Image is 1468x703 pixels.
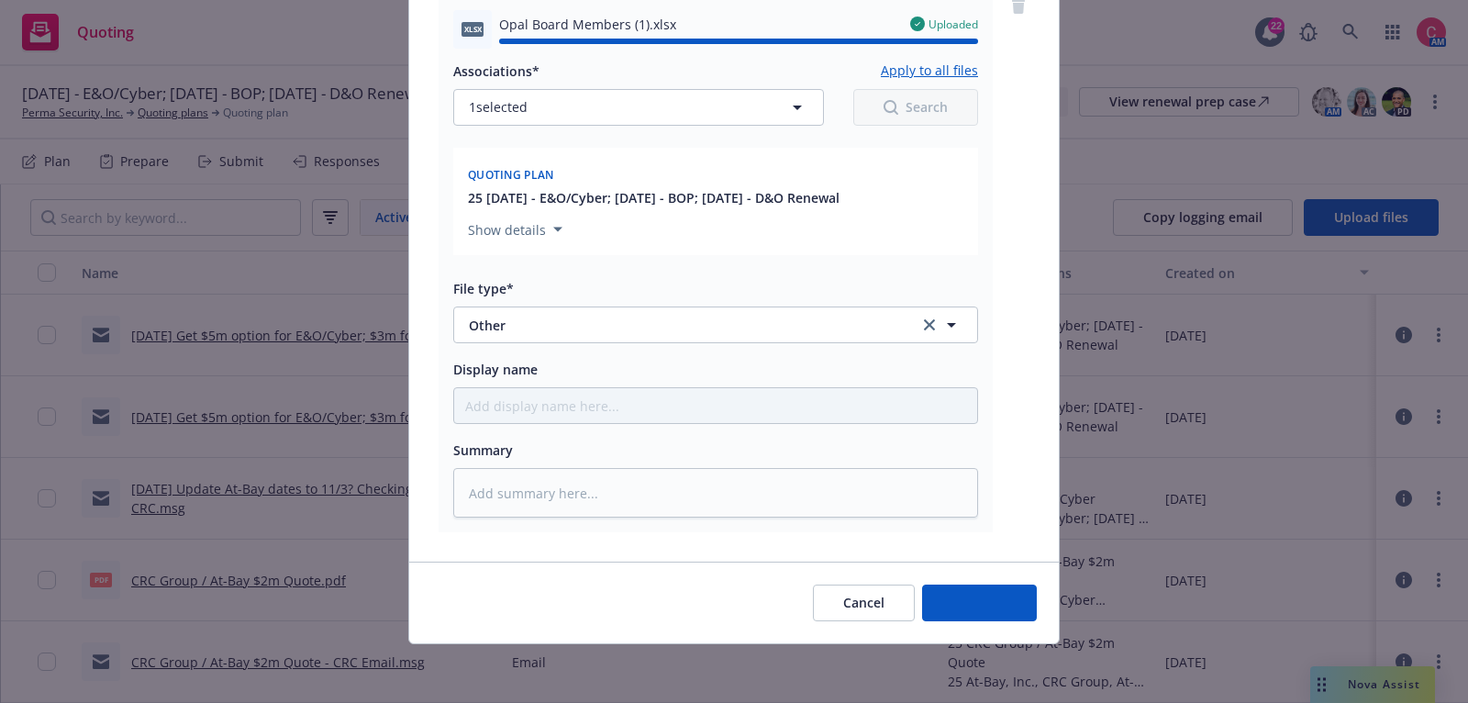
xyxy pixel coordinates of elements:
[453,62,539,80] span: Associations*
[453,361,538,378] span: Display name
[881,60,978,82] button: Apply to all files
[453,280,514,297] span: File type*
[922,585,1037,621] button: Add files
[453,307,978,343] button: Otherclear selection
[453,89,824,126] button: 1selected
[469,316,894,335] span: Other
[468,188,840,207] button: 25 [DATE] - E&O/Cyber; [DATE] - BOP; [DATE] - D&O Renewal
[843,594,884,611] span: Cancel
[813,585,915,621] button: Cancel
[952,594,1006,611] span: Add files
[453,441,513,459] span: Summary
[918,314,940,336] a: clear selection
[462,22,484,36] span: xlsx
[468,167,554,183] span: Quoting plan
[461,218,570,240] button: Show details
[469,97,528,117] span: 1 selected
[499,15,676,34] span: Opal Board Members (1).xlsx
[454,388,977,423] input: Add display name here...
[929,17,978,32] span: Uploaded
